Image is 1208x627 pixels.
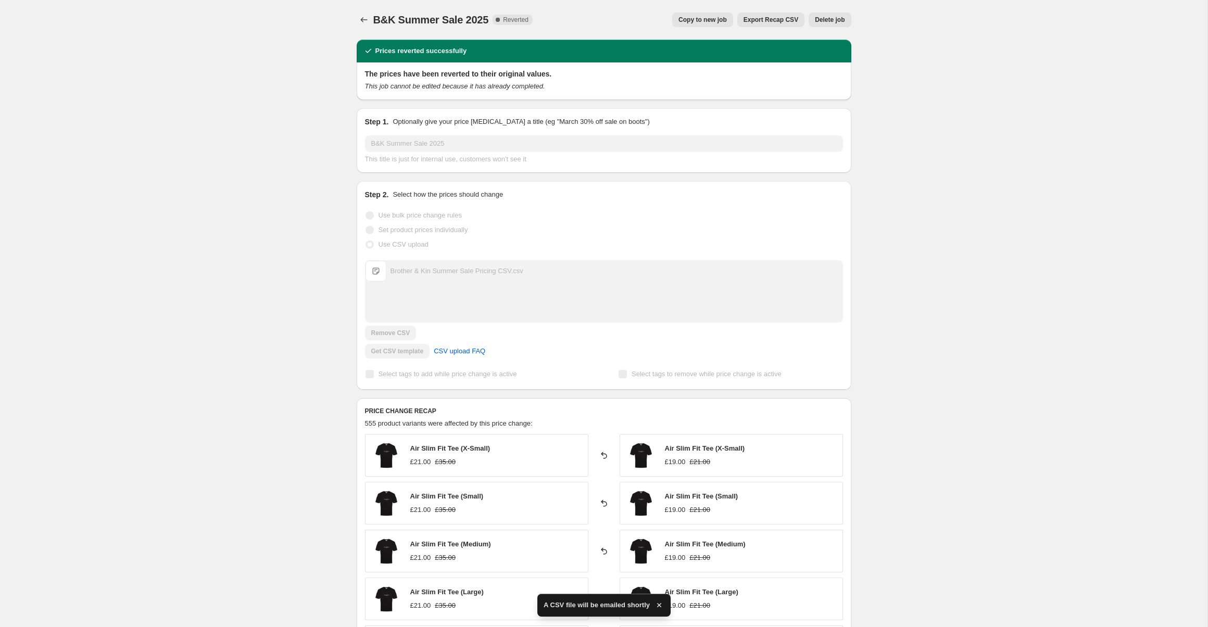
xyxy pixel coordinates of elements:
span: Reverted [503,16,528,24]
div: Brother & Kin Summer Sale Pricing CSV.csv [391,266,523,276]
h6: PRICE CHANGE RECAP [365,407,843,415]
span: 555 product variants were affected by this price change: [365,419,533,427]
img: 7_80x.png [625,440,657,471]
div: £21.00 [410,600,431,611]
span: Use CSV upload [379,240,429,248]
img: 7_80x.png [371,583,402,615]
button: Copy to new job [672,12,733,27]
span: Air Slim Fit Tee (Medium) [665,540,746,548]
strike: £35.00 [435,553,456,563]
a: CSV upload FAQ [427,343,492,360]
strike: £35.00 [435,600,456,611]
h2: Step 1. [365,117,389,127]
h2: Step 2. [365,189,389,200]
span: Air Slim Fit Tee (X-Small) [410,444,490,452]
span: Set product prices individually [379,226,468,234]
p: Optionally give your price [MEDICAL_DATA] a title (eg "March 30% off sale on boots") [393,117,649,127]
button: Price change jobs [357,12,371,27]
span: Select tags to remove while price change is active [632,370,782,378]
strike: £21.00 [689,600,710,611]
button: Export Recap CSV [737,12,804,27]
i: This job cannot be edited because it has already completed. [365,82,545,90]
strike: £21.00 [689,553,710,563]
span: Air Slim Fit Tee (Large) [410,588,484,596]
strike: £21.00 [689,457,710,467]
strike: £21.00 [689,505,710,515]
strike: £35.00 [435,457,456,467]
span: Copy to new job [678,16,727,24]
img: 7_80x.png [625,488,657,519]
input: 30% off holiday sale [365,135,843,152]
img: 7_80x.png [371,488,402,519]
span: Air Slim Fit Tee (Small) [410,492,484,500]
span: Use bulk price change rules [379,211,462,219]
div: £19.00 [665,600,686,611]
div: £21.00 [410,553,431,563]
strike: £35.00 [435,505,456,515]
img: 7_80x.png [371,440,402,471]
div: £19.00 [665,505,686,515]
img: 7_80x.png [625,583,657,615]
span: B&K Summer Sale 2025 [373,14,489,25]
button: Delete job [809,12,851,27]
img: 7_80x.png [625,535,657,567]
span: Air Slim Fit Tee (Medium) [410,540,491,548]
h2: Prices reverted successfully [375,46,467,56]
p: Select how the prices should change [393,189,503,200]
span: This title is just for internal use, customers won't see it [365,155,526,163]
span: CSV upload FAQ [434,346,485,356]
span: Export Recap CSV [744,16,798,24]
span: Delete job [815,16,845,24]
span: Air Slim Fit Tee (X-Small) [665,444,745,452]
span: Select tags to add while price change is active [379,370,517,378]
div: £19.00 [665,457,686,467]
span: A CSV file will be emailed shortly [544,600,650,610]
span: Air Slim Fit Tee (Large) [665,588,738,596]
span: Air Slim Fit Tee (Small) [665,492,738,500]
h2: The prices have been reverted to their original values. [365,69,843,79]
div: £21.00 [410,505,431,515]
div: £19.00 [665,553,686,563]
div: £21.00 [410,457,431,467]
img: 7_80x.png [371,535,402,567]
